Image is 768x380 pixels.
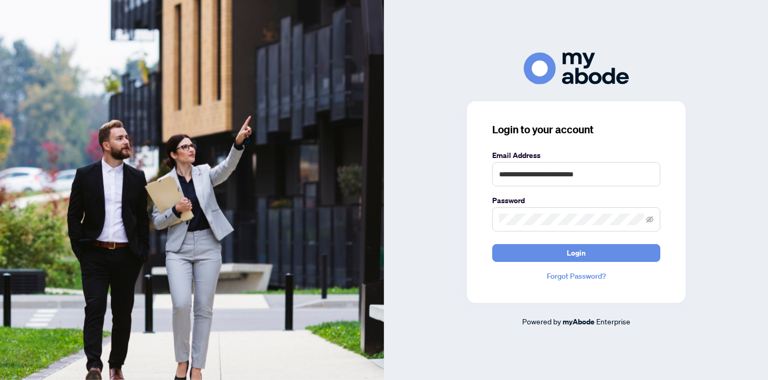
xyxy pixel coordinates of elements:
[492,150,660,161] label: Email Address
[492,244,660,262] button: Login
[492,270,660,282] a: Forgot Password?
[563,316,595,328] a: myAbode
[567,245,586,261] span: Login
[492,195,660,206] label: Password
[492,122,660,137] h3: Login to your account
[524,52,629,85] img: ma-logo
[522,316,561,326] span: Powered by
[646,216,653,223] span: eye-invisible
[596,316,630,326] span: Enterprise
